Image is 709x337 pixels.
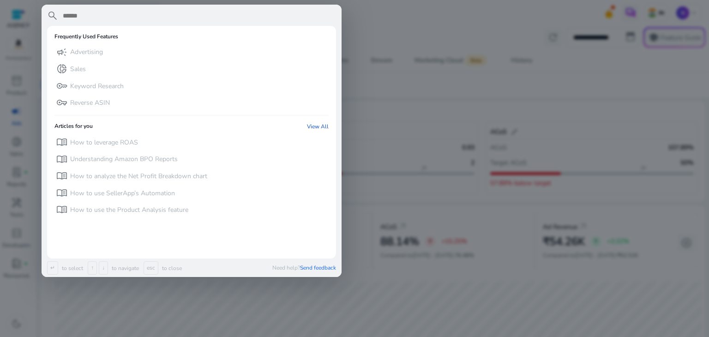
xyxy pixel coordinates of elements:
[70,82,124,91] p: Keyword Research
[56,154,67,165] span: menu_book
[70,205,188,215] p: How to use the Product Analysis feature
[56,170,67,181] span: menu_book
[56,47,67,58] span: campaign
[56,204,67,215] span: menu_book
[144,261,158,275] span: esc
[54,123,93,130] h6: Articles for you
[70,138,138,147] p: How to leverage ROAS
[99,261,108,275] span: ↓
[272,264,336,271] p: Need help?
[160,265,182,272] p: to close
[70,189,175,198] p: How to use SellerApp’s Automation
[88,261,97,275] span: ↑
[56,187,67,199] span: menu_book
[70,65,86,74] p: Sales
[70,98,110,108] p: Reverse ASIN
[56,137,67,148] span: menu_book
[56,97,67,108] span: vpn_key
[307,123,329,130] a: View All
[47,261,58,275] span: ↵
[70,48,103,57] p: Advertising
[60,265,83,272] p: to select
[70,172,207,181] p: How to analyze the Net Profit Breakdown chart
[56,80,67,91] span: key
[110,265,139,272] p: to navigate
[56,63,67,74] span: donut_small
[47,10,58,21] span: search
[54,33,118,40] h6: Frequently Used Features
[300,264,336,271] span: Send feedback
[70,155,178,164] p: Understanding Amazon BPO Reports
